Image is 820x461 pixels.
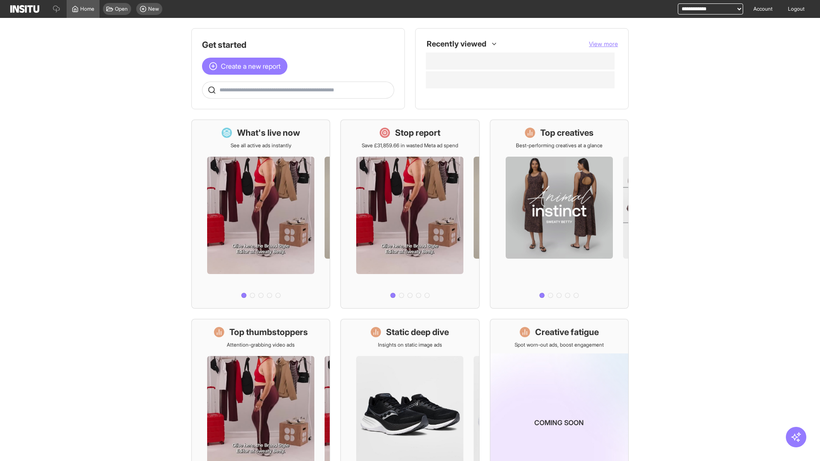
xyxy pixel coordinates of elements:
[362,142,458,149] p: Save £31,859.66 in wasted Meta ad spend
[386,326,449,338] h1: Static deep dive
[589,40,618,48] button: View more
[490,120,629,309] a: Top creativesBest-performing creatives at a glance
[227,341,295,348] p: Attention-grabbing video ads
[202,39,394,51] h1: Get started
[80,6,94,12] span: Home
[221,61,281,71] span: Create a new report
[202,58,287,75] button: Create a new report
[115,6,128,12] span: Open
[231,142,291,149] p: See all active ads instantly
[10,5,39,13] img: Logo
[540,127,594,139] h1: Top creatives
[340,120,479,309] a: Stop reportSave £31,859.66 in wasted Meta ad spend
[148,6,159,12] span: New
[589,40,618,47] span: View more
[395,127,440,139] h1: Stop report
[237,127,300,139] h1: What's live now
[378,341,442,348] p: Insights on static image ads
[516,142,603,149] p: Best-performing creatives at a glance
[191,120,330,309] a: What's live nowSee all active ads instantly
[229,326,308,338] h1: Top thumbstoppers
